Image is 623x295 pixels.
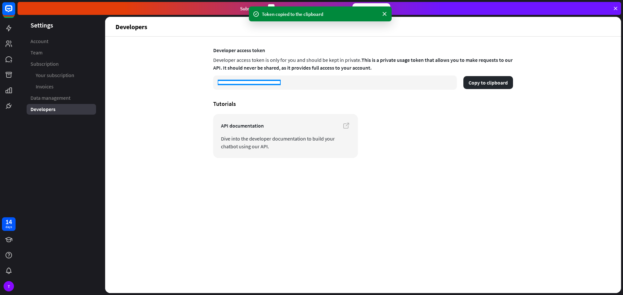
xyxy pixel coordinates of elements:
a: Data management [27,93,96,103]
div: Subscribe now [352,3,390,14]
span: API documentation [221,122,350,130]
span: Invoices [36,83,54,90]
button: Open LiveChat chat widget [5,3,25,22]
a: Your subscription [27,70,96,81]
header: Developers [105,17,621,36]
span: Account [31,38,48,45]
div: 3 [268,4,275,13]
button: Copy to clipboard [463,76,513,89]
div: 14 [6,219,12,225]
a: Account [27,36,96,47]
div: Token copied to the clipboard [262,11,379,17]
div: days [6,225,12,229]
span: Your subscription [36,72,74,79]
span: Dive into the developer documentation to build your chatbot using our API. [221,135,350,150]
div: Subscribe in days to get your first month for $1 [240,4,347,13]
span: Subscription [31,61,59,67]
span: Team [31,49,43,56]
a: Invoices [27,81,96,92]
span: Developers [31,106,55,113]
a: API documentation Dive into the developer documentation to build your chatbot using our API. [213,114,358,158]
h4: Tutorials [213,100,513,108]
a: Team [27,47,96,58]
span: Data management [31,95,70,101]
a: Subscription [27,59,96,69]
header: Settings [18,21,105,29]
a: 14 days [2,217,16,231]
div: T [4,281,14,291]
span: This is a private usage token that allows you to make requests to our API. It should never be sha... [213,57,513,71]
label: Developer access token [213,47,513,53]
div: Developer access token is only for you and should be kept in private. [213,55,513,74]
